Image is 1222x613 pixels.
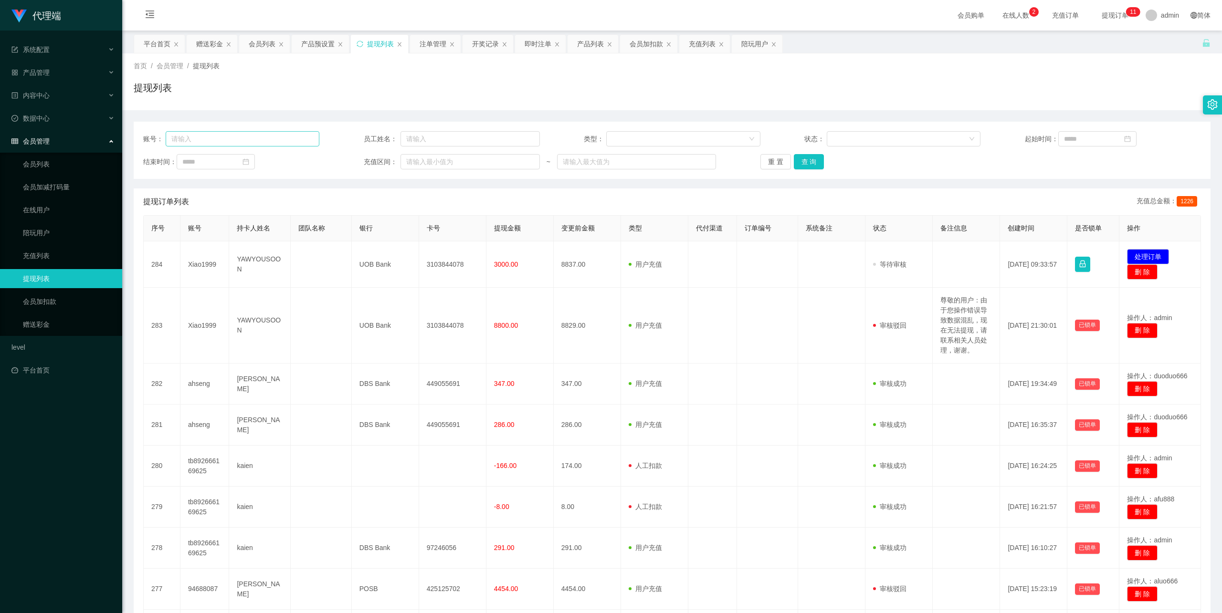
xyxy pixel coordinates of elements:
[771,42,777,47] i: 图标: close
[229,487,290,528] td: kaien
[193,62,220,70] span: 提现列表
[1075,419,1100,431] button: 已锁单
[1127,504,1158,519] button: 删 除
[666,42,672,47] i: 图标: close
[718,42,724,47] i: 图标: close
[494,503,509,510] span: -8.00
[229,446,290,487] td: kaien
[1124,135,1131,142] i: 图标: calendar
[229,364,290,405] td: [PERSON_NAME]
[998,12,1034,19] span: 在线人数
[873,503,906,510] span: 审核成功
[1130,7,1133,17] p: 1
[1202,39,1211,47] i: 图标: unlock
[494,380,515,387] span: 347.00
[629,380,662,387] span: 用户充值
[873,585,906,592] span: 审核驳回
[804,134,827,144] span: 状态：
[337,42,343,47] i: 图标: close
[1025,134,1058,144] span: 起始时间：
[607,42,612,47] i: 图标: close
[1047,12,1084,19] span: 充值订单
[187,62,189,70] span: /
[143,196,189,208] span: 提现订单列表
[188,224,201,232] span: 账号
[11,115,18,122] i: 图标: check-circle-o
[1127,577,1178,585] span: 操作人：aluo666
[1075,224,1102,232] span: 是否锁单
[419,528,486,569] td: 97246056
[23,177,115,197] a: 会员加减打码量
[180,487,230,528] td: tb892666169625
[157,62,183,70] span: 会员管理
[352,405,419,446] td: DBS Bank
[400,154,540,169] input: 请输入最小值为
[11,338,115,357] a: level
[143,157,177,167] span: 结束时间：
[1000,364,1067,405] td: [DATE] 19:34:49
[226,42,232,47] i: 图标: close
[806,224,832,232] span: 系统备注
[419,364,486,405] td: 449055691
[419,288,486,364] td: 3103844078
[229,405,290,446] td: [PERSON_NAME]
[1177,196,1197,207] span: 1226
[494,544,515,551] span: 291.00
[11,11,61,19] a: 代理端
[359,224,373,232] span: 银行
[352,569,419,610] td: POSB
[1000,446,1067,487] td: [DATE] 16:24:25
[1127,545,1158,561] button: 删 除
[1127,422,1158,437] button: 删 除
[229,528,290,569] td: kaien
[11,92,50,99] span: 内容中心
[1075,460,1100,472] button: 已锁单
[180,446,230,487] td: tb892666169625
[940,224,967,232] span: 备注信息
[400,131,540,146] input: 请输入
[1075,501,1100,513] button: 已锁单
[1127,536,1172,544] span: 操作人：admin
[143,134,166,144] span: 账号：
[352,288,419,364] td: UOB Bank
[1190,12,1197,19] i: 图标: global
[11,138,18,145] i: 图标: table
[494,260,518,268] span: 3000.00
[629,544,662,551] span: 用户充值
[144,487,180,528] td: 279
[23,246,115,265] a: 充值列表
[584,134,606,144] span: 类型：
[494,224,521,232] span: 提现金额
[364,157,401,167] span: 充值区间：
[249,35,275,53] div: 会员列表
[1032,7,1036,17] p: 2
[1127,454,1172,462] span: 操作人：admin
[554,569,621,610] td: 4454.00
[494,322,518,329] span: 8800.00
[23,292,115,311] a: 会员加扣款
[1127,381,1158,396] button: 删 除
[23,315,115,334] a: 赠送彩金
[630,35,663,53] div: 会员加扣款
[278,42,284,47] i: 图标: close
[134,0,166,31] i: 图标: menu-fold
[1126,7,1140,17] sup: 11
[873,322,906,329] span: 审核驳回
[741,35,768,53] div: 陪玩用户
[554,241,621,288] td: 8837.00
[1133,7,1137,17] p: 1
[196,35,223,53] div: 赠送彩金
[1075,378,1100,390] button: 已锁单
[144,528,180,569] td: 278
[180,405,230,446] td: ahseng
[367,35,394,53] div: 提现列表
[144,405,180,446] td: 281
[540,157,557,167] span: ~
[554,405,621,446] td: 286.00
[352,364,419,405] td: DBS Bank
[419,405,486,446] td: 449055691
[1127,264,1158,280] button: 删 除
[180,528,230,569] td: tb892666169625
[629,585,662,592] span: 用户充值
[1000,405,1067,446] td: [DATE] 16:35:37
